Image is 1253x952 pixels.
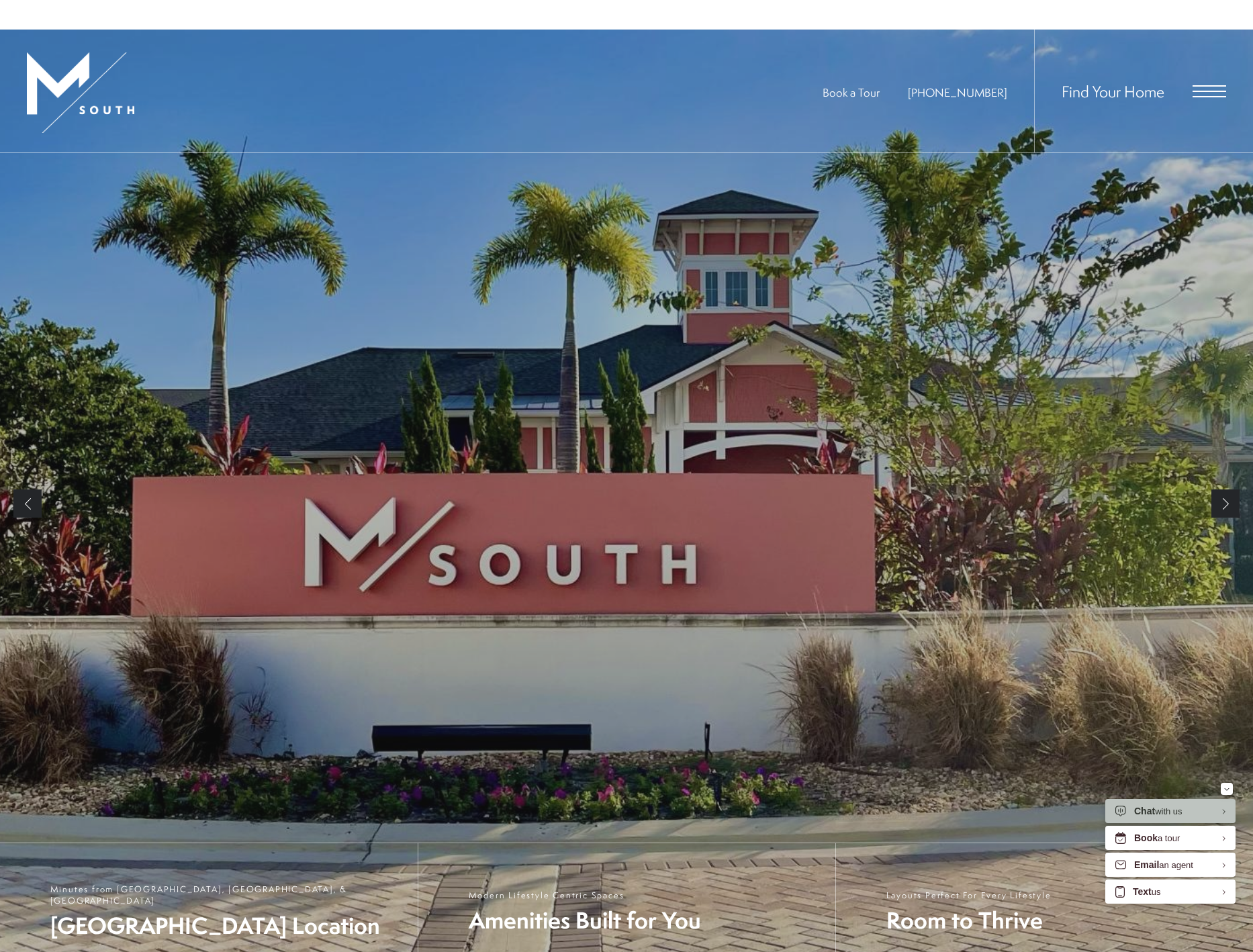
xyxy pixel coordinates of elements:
[13,489,42,518] a: Previous
[1193,85,1226,97] button: Open Menu
[50,910,404,941] span: [GEOGRAPHIC_DATA] Location
[886,904,1052,936] span: Room to Thrive
[469,890,701,901] span: Modern Lifestyle Centric Spaces
[27,52,134,133] img: MSouth
[1062,81,1164,102] a: Find Your Home
[908,85,1007,100] span: [PHONE_NUMBER]
[908,85,1007,100] a: Call Us at 813-570-8014
[886,890,1052,901] span: Layouts Perfect For Every Lifestyle
[50,884,404,906] span: Minutes from [GEOGRAPHIC_DATA], [GEOGRAPHIC_DATA], & [GEOGRAPHIC_DATA]
[469,904,701,936] span: Amenities Built for You
[1211,489,1240,518] a: Next
[823,85,880,100] a: Book a Tour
